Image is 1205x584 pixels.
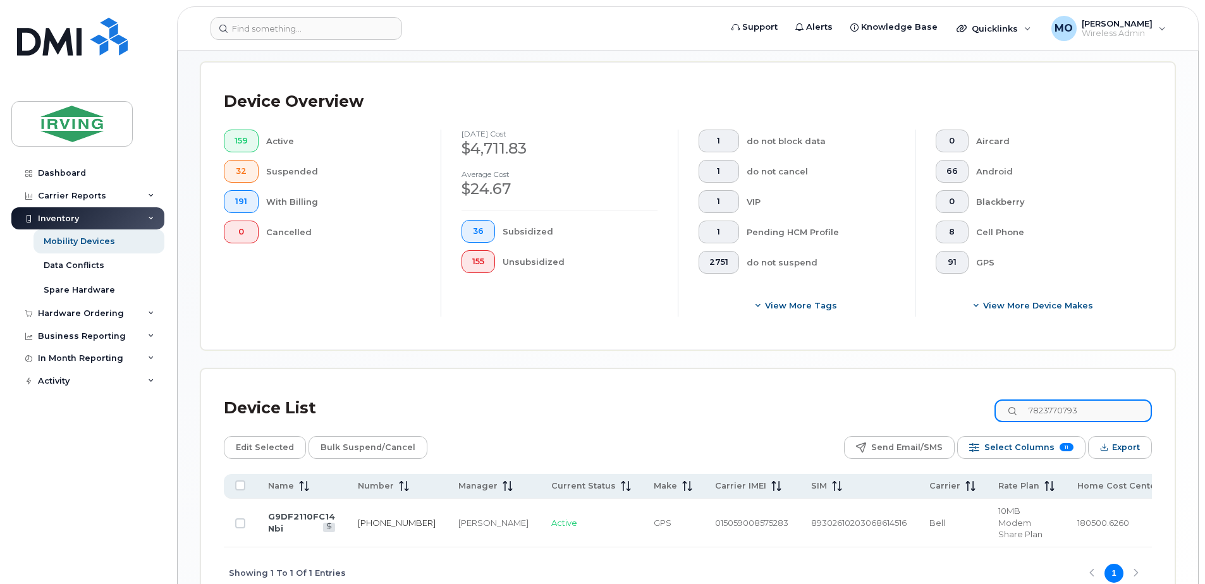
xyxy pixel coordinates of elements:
span: Home Cost Center [1077,480,1159,492]
input: Search Device List ... [994,399,1152,422]
button: 8 [936,221,969,243]
span: 32 [235,166,248,176]
span: Current Status [551,480,616,492]
button: 1 [699,221,739,243]
button: 0 [936,190,969,213]
div: Device Overview [224,85,364,118]
button: 36 [462,220,495,243]
button: Edit Selected [224,436,306,459]
span: 91 [946,257,958,267]
div: Subsidized [503,220,658,243]
div: Pending HCM Profile [747,221,895,243]
span: Knowledge Base [861,21,938,33]
div: VIP [747,190,895,213]
div: Suspended [266,160,421,183]
div: do not suspend [747,251,895,274]
button: 159 [224,130,259,152]
h4: Average cost [462,170,658,178]
div: Aircard [976,130,1132,152]
div: Cell Phone [976,221,1132,243]
span: Send Email/SMS [871,438,943,457]
button: View more tags [699,294,895,317]
span: Active [551,518,577,528]
button: 0 [936,130,969,152]
span: 180500.6260 [1077,518,1129,528]
a: Support [723,15,786,40]
div: do not cancel [747,160,895,183]
button: View More Device Makes [936,294,1132,317]
span: 1 [709,136,728,146]
div: Active [266,130,421,152]
div: Unsubsidized [503,250,658,273]
div: With Billing [266,190,421,213]
span: Manager [458,480,498,492]
span: Name [268,480,294,492]
span: Quicklinks [972,23,1018,33]
span: 8 [946,227,958,237]
span: Export [1112,438,1140,457]
div: $4,711.83 [462,138,658,159]
a: G9DF2110FC14 Nbi [268,511,335,533]
span: Edit Selected [236,438,294,457]
a: [PHONE_NUMBER] [358,518,436,528]
span: 1 [709,166,728,176]
span: Carrier IMEI [715,480,766,492]
span: 1 [709,227,728,237]
div: [PERSON_NAME] [458,517,529,529]
span: View more tags [765,300,837,312]
button: Select Columns 11 [957,436,1086,459]
span: MO [1055,21,1073,36]
button: 2751 [699,251,739,274]
input: Find something... [211,17,402,40]
button: 0 [224,221,259,243]
span: 159 [235,136,248,146]
div: $24.67 [462,178,658,200]
span: SIM [811,480,827,492]
span: 155 [472,257,484,267]
span: Select Columns [984,438,1055,457]
span: Rate Plan [998,480,1039,492]
span: 015059008575283 [715,518,788,528]
span: 11 [1060,443,1073,451]
a: Alerts [786,15,841,40]
span: 191 [235,197,248,207]
button: Send Email/SMS [844,436,955,459]
span: 10MB Modem Share Plan [998,506,1043,539]
span: 1 [709,197,728,207]
span: Make [654,480,677,492]
div: Device List [224,392,316,425]
span: 0 [235,227,248,237]
button: Bulk Suspend/Cancel [309,436,427,459]
a: View Last Bill [323,523,335,532]
span: 2751 [709,257,728,267]
button: 66 [936,160,969,183]
span: Bell [929,518,945,528]
button: 1 [699,130,739,152]
h4: [DATE] cost [462,130,658,138]
div: Cancelled [266,221,421,243]
span: Showing 1 To 1 Of 1 Entries [229,564,346,583]
button: Page 1 [1104,564,1123,583]
button: 91 [936,251,969,274]
span: View More Device Makes [983,300,1093,312]
button: 191 [224,190,259,213]
button: 32 [224,160,259,183]
div: do not block data [747,130,895,152]
button: Export [1088,436,1152,459]
div: Android [976,160,1132,183]
span: Carrier [929,480,960,492]
div: Mark O'Connell [1043,16,1175,41]
span: Number [358,480,394,492]
button: 1 [699,160,739,183]
span: Alerts [806,21,833,33]
span: 0 [946,136,958,146]
span: Wireless Admin [1082,28,1153,39]
button: 1 [699,190,739,213]
span: GPS [654,518,671,528]
div: GPS [976,251,1132,274]
span: 89302610203068614516 [811,518,907,528]
a: Knowledge Base [841,15,946,40]
button: 155 [462,250,495,273]
span: [PERSON_NAME] [1082,18,1153,28]
span: 66 [946,166,958,176]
